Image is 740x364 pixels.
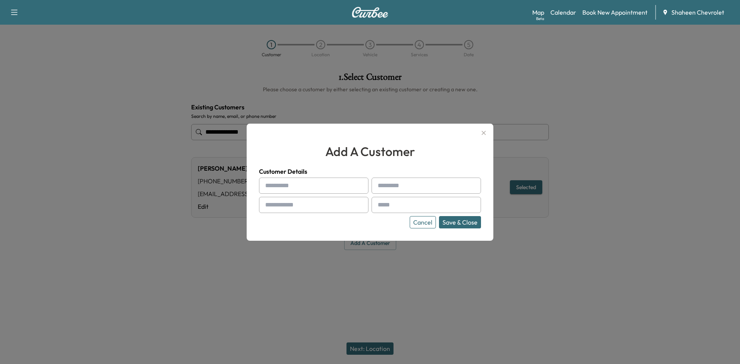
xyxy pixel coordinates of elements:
button: Cancel [410,216,436,228]
div: Beta [536,16,544,22]
a: MapBeta [532,8,544,17]
button: Save & Close [439,216,481,228]
img: Curbee Logo [351,7,388,18]
h2: add a customer [259,142,481,161]
span: Shaheen Chevrolet [671,8,724,17]
a: Calendar [550,8,576,17]
a: Book New Appointment [582,8,647,17]
h4: Customer Details [259,167,481,176]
